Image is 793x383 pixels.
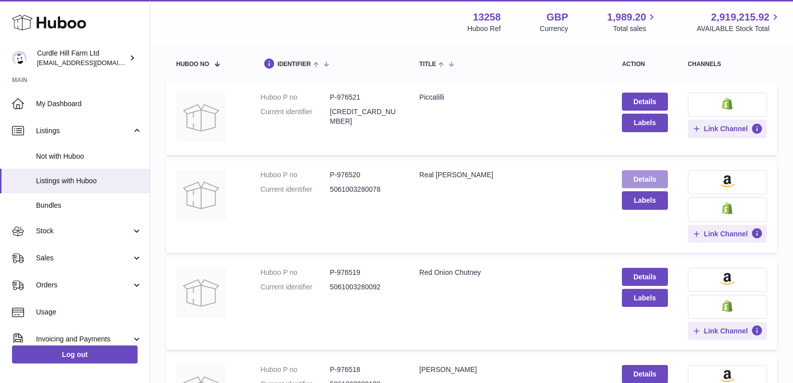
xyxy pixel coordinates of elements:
img: amazon-small.png [720,370,734,382]
dt: Huboo P no [261,365,330,374]
div: Currency [540,24,568,34]
span: Huboo no [176,61,209,68]
span: identifier [278,61,311,68]
span: Listings with Huboo [36,176,142,186]
span: Total sales [613,24,657,34]
dd: 5061003280092 [330,282,399,292]
div: Piccalilli [419,93,602,102]
a: Details [622,170,667,188]
dt: Huboo P no [261,93,330,102]
div: [PERSON_NAME] [419,365,602,374]
span: AVAILABLE Stock Total [696,24,781,34]
span: Link Channel [704,326,748,335]
dd: [CREDIT_CARD_NUMBER] [330,107,399,126]
span: Invoicing and Payments [36,334,132,344]
a: Details [622,268,667,286]
dd: 5061003280078 [330,185,399,194]
dt: Current identifier [261,107,330,126]
button: Labels [622,114,667,132]
div: Red Onion Chutney [419,268,602,277]
span: Link Channel [704,124,748,133]
dt: Current identifier [261,282,330,292]
div: channels [688,61,767,68]
strong: 13258 [473,11,501,24]
span: title [419,61,436,68]
dt: Huboo P no [261,268,330,277]
span: Usage [36,307,142,317]
dd: P-976520 [330,170,399,180]
span: Link Channel [704,229,748,238]
button: Link Channel [688,322,767,340]
img: shopify-small.png [722,300,732,312]
dt: Current identifier [261,185,330,194]
a: 1,989.20 Total sales [607,11,658,34]
img: Piccalilli [176,93,226,143]
span: Not with Huboo [36,152,142,161]
div: Real [PERSON_NAME] [419,170,602,180]
span: 2,919,215.92 [711,11,769,24]
span: Orders [36,280,132,290]
span: 1,989.20 [607,11,646,24]
a: 2,919,215.92 AVAILABLE Stock Total [696,11,781,34]
button: Link Channel [688,225,767,243]
span: [EMAIL_ADDRESS][DOMAIN_NAME] [37,59,147,67]
img: Real Ale Chutney [176,170,226,220]
span: Bundles [36,201,142,210]
img: internalAdmin-13258@internal.huboo.com [12,51,27,66]
span: Stock [36,226,132,236]
span: My Dashboard [36,99,142,109]
img: Red Onion Chutney [176,268,226,318]
img: amazon-small.png [720,273,734,285]
dd: P-976519 [330,268,399,277]
span: Sales [36,253,132,263]
div: Curdle Hill Farm Ltd [37,49,127,68]
div: action [622,61,667,68]
dd: P-976518 [330,365,399,374]
a: Details [622,365,667,383]
strong: GBP [546,11,568,24]
img: shopify-small.png [722,98,732,110]
a: Details [622,93,667,111]
button: Link Channel [688,120,767,138]
button: Labels [622,289,667,307]
img: shopify-small.png [722,202,732,214]
dd: P-976521 [330,93,399,102]
div: Huboo Ref [467,24,501,34]
img: amazon-small.png [720,175,734,187]
a: Log out [12,345,138,363]
button: Labels [622,191,667,209]
dt: Huboo P no [261,170,330,180]
span: Listings [36,126,132,136]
